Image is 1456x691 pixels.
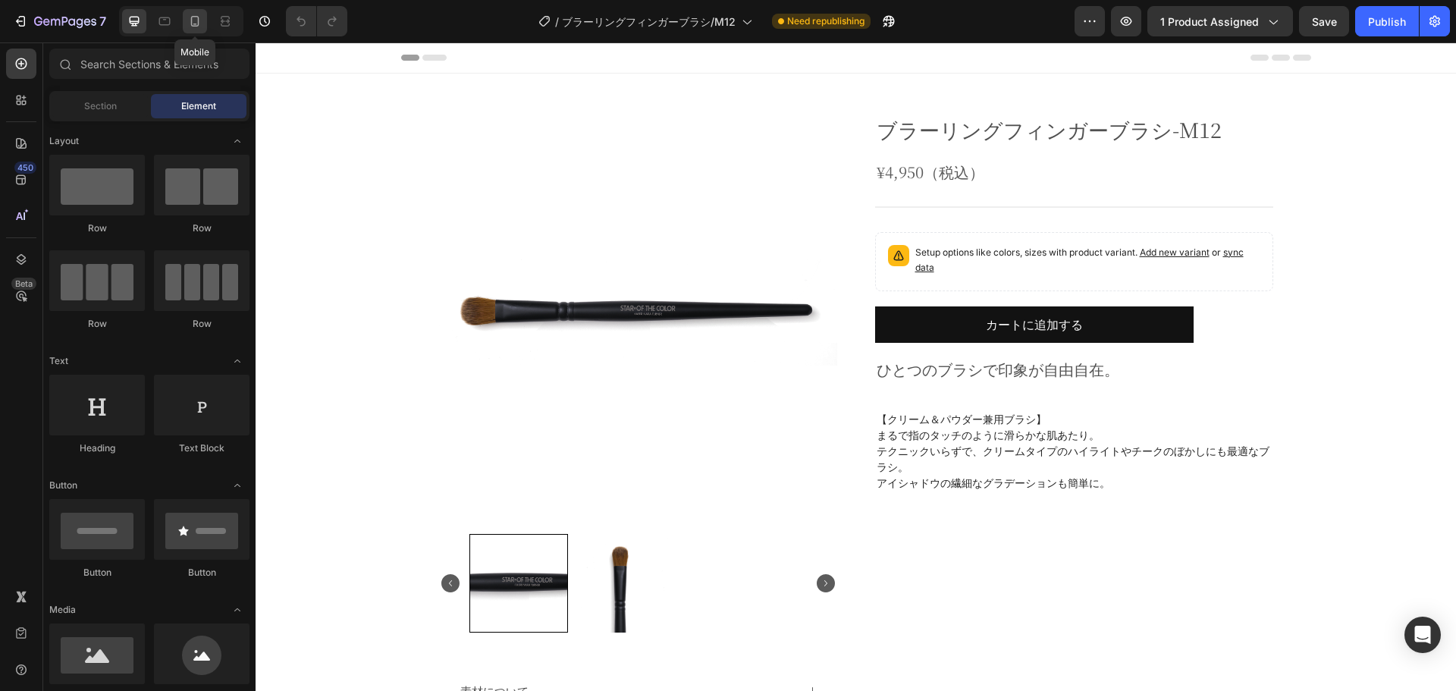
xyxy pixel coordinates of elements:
[11,278,36,290] div: Beta
[787,14,864,28] span: Need republishing
[225,598,249,622] span: Toggle open
[621,118,729,141] p: ¥4,950（税込）
[1160,14,1259,30] span: 1 product assigned
[49,49,249,79] input: Search Sections & Elements
[99,12,106,30] p: 7
[49,479,77,492] span: Button
[1355,6,1419,36] button: Publish
[660,204,988,231] span: sync data
[286,6,347,36] div: Undo/Redo
[84,99,117,113] span: Section
[561,532,579,550] button: Carousel Next Arrow
[154,566,249,579] div: Button
[621,369,1016,385] p: 【クリーム＆パウダー兼用ブラシ】
[49,134,79,148] span: Layout
[1368,14,1406,30] div: Publish
[154,441,249,455] div: Text Block
[1299,6,1349,36] button: Save
[621,400,1016,432] p: テクニックいらずで、クリームタイプのハイライトやチークのぼかしにも最適なブラシ。
[49,317,145,331] div: Row
[49,603,76,617] span: Media
[225,349,249,373] span: Toggle open
[621,385,1016,400] p: まるで指のタッチのように滑らかな肌あたり。
[225,473,249,498] span: Toggle open
[621,316,1016,338] p: ひとつのブラシで印象が自由自在。
[555,14,559,30] span: /
[1404,617,1441,653] div: Open Intercom Messenger
[14,162,36,174] div: 450
[154,317,249,331] div: Row
[621,432,1016,448] p: アイシャドウの繊細なグラデーションも簡単に。
[6,6,113,36] button: 7
[154,221,249,235] div: Row
[1147,6,1293,36] button: 1 product assigned
[562,14,736,30] span: ブラーリングフィンガーブラシ/M12
[621,72,1016,103] p: ブラーリングフィンガーブラシ-M12
[49,221,145,235] div: Row
[181,99,216,113] span: Element
[205,640,273,658] p: 素材について
[660,203,1005,233] p: Setup options like colors, sizes with product variant.
[660,204,988,231] span: or
[256,42,1456,691] iframe: Design area
[1312,15,1337,28] span: Save
[49,354,68,368] span: Text
[730,270,827,294] div: カートに追加する
[620,264,938,300] button: カートに追加する
[49,566,145,579] div: Button
[225,129,249,153] span: Toggle open
[49,441,145,455] div: Heading
[884,204,954,215] span: Add new variant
